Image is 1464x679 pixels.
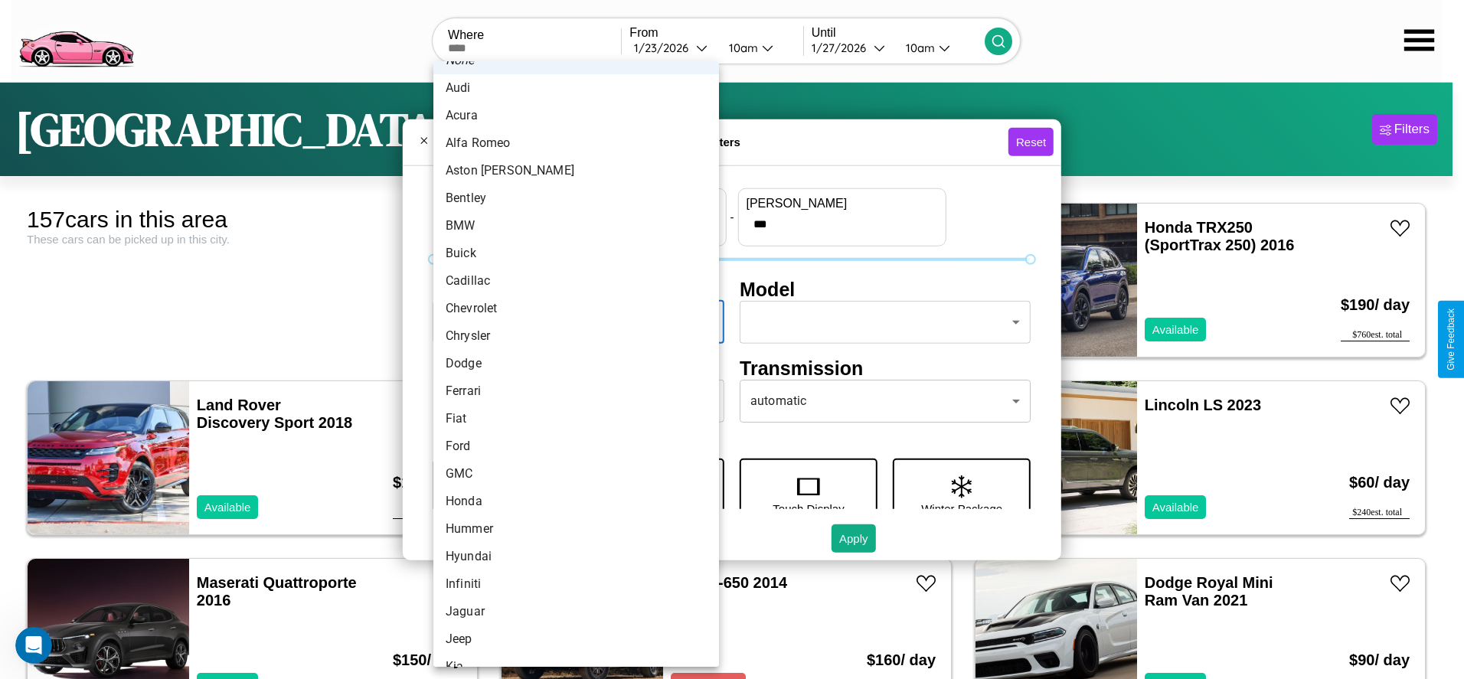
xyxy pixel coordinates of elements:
li: Aston [PERSON_NAME] [433,157,719,184]
li: Buick [433,240,719,267]
li: Ford [433,433,719,460]
li: Audi [433,74,719,102]
li: Jaguar [433,598,719,625]
li: Chevrolet [433,295,719,322]
li: Jeep [433,625,719,653]
li: GMC [433,460,719,488]
iframe: Intercom live chat [15,627,52,664]
li: Honda [433,488,719,515]
li: Ferrari [433,377,719,405]
li: Fiat [433,405,719,433]
li: Infiniti [433,570,719,598]
li: Dodge [433,350,719,377]
li: Bentley [433,184,719,212]
li: Alfa Romeo [433,129,719,157]
li: Hyundai [433,543,719,570]
li: Chrysler [433,322,719,350]
li: Cadillac [433,267,719,295]
li: Hummer [433,515,719,543]
li: BMW [433,212,719,240]
div: Give Feedback [1446,308,1456,371]
li: Acura [433,102,719,129]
